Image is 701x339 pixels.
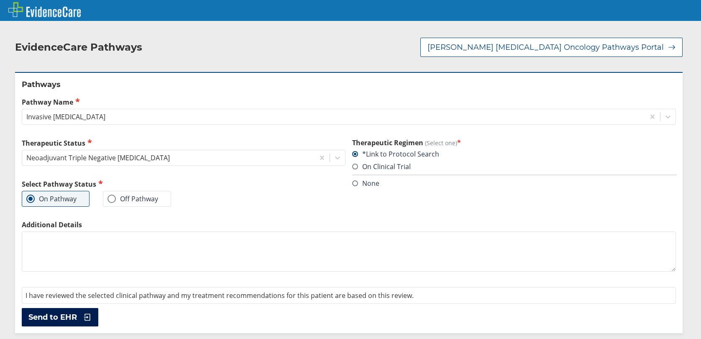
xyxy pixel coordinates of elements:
button: [PERSON_NAME] [MEDICAL_DATA] Oncology Pathways Portal [420,38,683,57]
span: Send to EHR [28,312,77,322]
label: *Link to Protocol Search [352,149,439,159]
span: [PERSON_NAME] [MEDICAL_DATA] Oncology Pathways Portal [427,42,664,52]
label: None [352,179,379,188]
label: Therapeutic Status [22,138,345,148]
label: Pathway Name [22,97,676,107]
button: Send to EHR [22,308,98,326]
label: On Pathway [26,195,77,203]
h2: Select Pathway Status [22,179,345,189]
label: On Clinical Trial [352,162,411,171]
h2: EvidenceCare Pathways [15,41,142,54]
img: EvidenceCare [8,2,81,17]
label: Off Pathway [107,195,158,203]
div: Neoadjuvant Triple Negative [MEDICAL_DATA] [26,153,170,162]
div: Invasive [MEDICAL_DATA] [26,112,105,121]
h2: Pathways [22,80,676,90]
label: Additional Details [22,220,676,229]
span: (Select one) [425,139,457,147]
h3: Therapeutic Regimen [352,138,676,147]
span: I have reviewed the selected clinical pathway and my treatment recommendations for this patient a... [26,291,414,300]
